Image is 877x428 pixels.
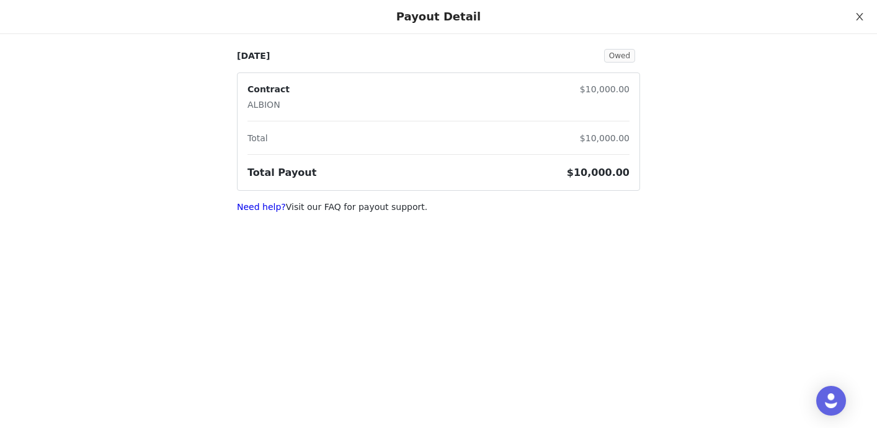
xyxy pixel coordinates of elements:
[237,50,270,63] p: [DATE]
[567,167,630,178] span: $10,000.00
[237,201,640,214] p: Visit our FAQ for payout support.
[247,83,290,96] p: Contract
[247,98,290,111] p: ALBION
[396,10,481,24] div: Payout Detail
[580,84,630,94] span: $10,000.00
[604,49,635,63] span: Owed
[247,132,268,145] p: Total
[855,12,865,22] i: icon: close
[237,202,286,212] a: Need help?
[247,165,316,180] h3: Total Payout
[580,133,630,143] span: $10,000.00
[816,386,846,416] div: Open Intercom Messenger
